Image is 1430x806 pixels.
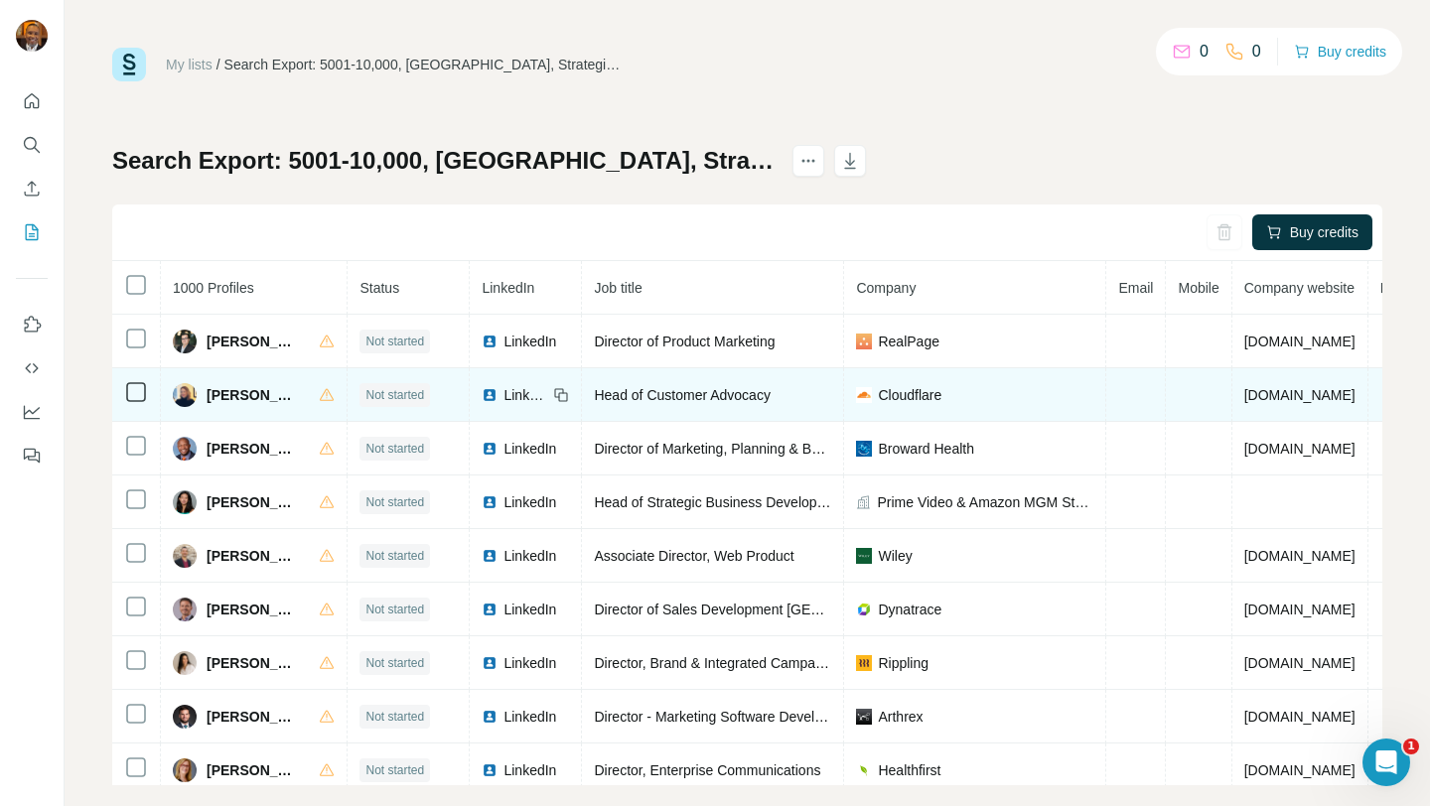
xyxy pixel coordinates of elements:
[173,330,197,353] img: Avatar
[594,441,944,457] span: Director of Marketing, Planning & Business Development
[856,762,872,778] img: company-logo
[503,600,556,619] span: LinkedIn
[1244,441,1356,457] span: [DOMAIN_NAME]
[856,655,872,671] img: company-logo
[173,705,197,729] img: Avatar
[207,707,299,727] span: [PERSON_NAME]
[365,440,424,458] span: Not started
[1244,655,1356,671] span: [DOMAIN_NAME]
[503,707,556,727] span: LinkedIn
[207,492,299,512] span: [PERSON_NAME]
[482,280,534,296] span: LinkedIn
[856,441,872,457] img: company-logo
[365,493,424,511] span: Not started
[16,394,48,430] button: Dashboard
[594,280,642,296] span: Job title
[792,145,824,177] button: actions
[856,548,872,564] img: company-logo
[1244,280,1355,296] span: Company website
[16,20,48,52] img: Avatar
[16,214,48,250] button: My lists
[856,280,916,296] span: Company
[594,602,1106,617] span: Director of Sales Development [GEOGRAPHIC_DATA] and [GEOGRAPHIC_DATA]
[1244,602,1356,617] span: [DOMAIN_NAME]
[503,760,556,780] span: LinkedIn
[207,653,299,673] span: [PERSON_NAME]
[503,546,556,566] span: LinkedIn
[482,762,498,778] img: LinkedIn logo
[594,762,820,778] span: Director, Enterprise Communications
[878,600,941,619] span: Dynatrace
[173,383,197,407] img: Avatar
[1244,334,1356,349] span: [DOMAIN_NAME]
[173,651,197,675] img: Avatar
[173,280,254,296] span: 1000 Profiles
[503,385,547,405] span: LinkedIn
[482,441,498,457] img: LinkedIn logo
[878,653,929,673] span: Rippling
[482,602,498,617] img: LinkedIn logo
[594,548,793,564] span: Associate Director, Web Product
[365,601,424,618] span: Not started
[1244,762,1356,778] span: [DOMAIN_NAME]
[1252,40,1261,64] p: 0
[365,333,424,350] span: Not started
[16,171,48,206] button: Enrich CSV
[1118,280,1153,296] span: Email
[1244,387,1356,403] span: [DOMAIN_NAME]
[207,385,299,405] span: [PERSON_NAME]
[594,709,860,725] span: Director - Marketing Software Development
[16,127,48,163] button: Search
[878,332,939,351] span: RealPage
[16,350,48,386] button: Use Surfe API
[173,544,197,568] img: Avatar
[16,307,48,342] button: Use Surfe on LinkedIn
[1403,739,1419,754] span: 1
[594,387,770,403] span: Head of Customer Advocacy
[503,332,556,351] span: LinkedIn
[173,437,197,461] img: Avatar
[856,602,872,617] img: company-logo
[1290,222,1358,242] span: Buy credits
[365,761,424,779] span: Not started
[207,600,300,619] span: [PERSON_NAME]
[856,334,872,349] img: company-logo
[503,653,556,673] span: LinkedIn
[365,386,424,404] span: Not started
[503,492,556,512] span: LinkedIn
[224,55,622,74] div: Search Export: 5001-10,000, [GEOGRAPHIC_DATA], Strategic, Director, Hospitals and Health Care, Bu...
[594,655,840,671] span: Director, Brand & Integrated Campaigns
[1244,548,1356,564] span: [DOMAIN_NAME]
[166,57,213,72] a: My lists
[878,546,912,566] span: Wiley
[482,494,498,510] img: LinkedIn logo
[877,492,1093,512] span: Prime Video & Amazon MGM Studios
[207,332,299,351] span: [PERSON_NAME]
[173,758,197,782] img: Avatar
[207,439,299,459] span: [PERSON_NAME]
[594,334,775,349] span: Director of Product Marketing
[173,598,197,621] img: Avatar
[112,48,146,81] img: Surfe Logo
[878,439,974,459] span: Broward Health
[173,490,197,514] img: Avatar
[365,547,424,565] span: Not started
[856,387,872,403] img: company-logo
[878,385,941,405] span: Cloudflare
[482,655,498,671] img: LinkedIn logo
[878,707,923,727] span: Arthrex
[112,145,775,177] h1: Search Export: 5001-10,000, [GEOGRAPHIC_DATA], Strategic, Director, Hospitals and Health Care, Bu...
[16,83,48,119] button: Quick start
[1178,280,1218,296] span: Mobile
[1244,709,1356,725] span: [DOMAIN_NAME]
[482,334,498,349] img: LinkedIn logo
[482,548,498,564] img: LinkedIn logo
[482,709,498,725] img: LinkedIn logo
[216,55,220,74] li: /
[856,709,872,725] img: company-logo
[365,708,424,726] span: Not started
[207,760,299,780] span: [PERSON_NAME]
[594,494,949,510] span: Head of Strategic Business Development, AI Partnerships
[365,654,424,672] span: Not started
[482,387,498,403] img: LinkedIn logo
